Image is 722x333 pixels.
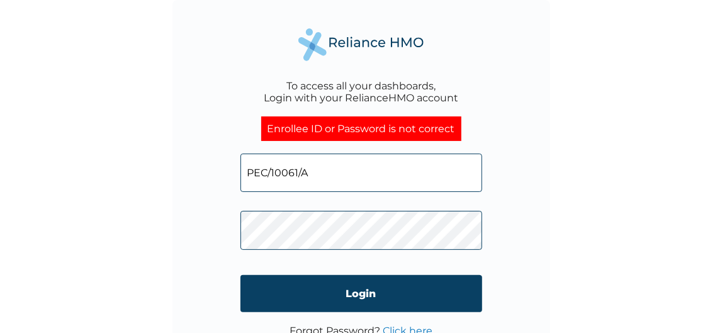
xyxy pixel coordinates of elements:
[261,116,461,141] div: Enrollee ID or Password is not correct
[264,80,458,104] div: To access all your dashboards, Login with your RelianceHMO account
[240,154,482,192] input: Email address or HMO ID
[298,28,424,60] img: Reliance Health's Logo
[240,275,482,312] input: Login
